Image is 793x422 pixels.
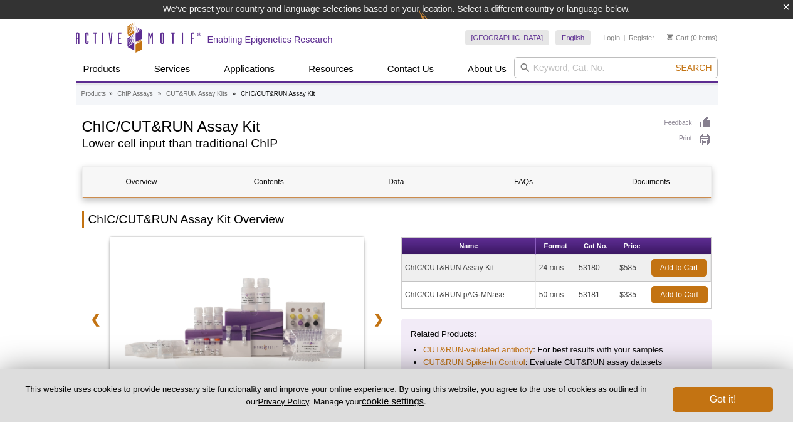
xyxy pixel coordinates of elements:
[664,133,712,147] a: Print
[460,57,514,81] a: About Us
[258,397,308,406] a: Privacy Policy
[117,88,153,100] a: ChIP Assays
[362,396,424,406] button: cookie settings
[337,167,455,197] a: Data
[664,116,712,130] a: Feedback
[166,88,228,100] a: CUT&RUN Assay Kits
[536,238,575,255] th: Format
[82,138,652,149] h2: Lower cell input than traditional ChIP
[365,305,392,334] a: ❯
[423,356,525,369] a: CUT&RUN Spike-In Control
[465,30,550,45] a: [GEOGRAPHIC_DATA]
[380,57,441,81] a: Contact Us
[402,238,536,255] th: Name
[616,238,648,255] th: Price
[83,167,201,197] a: Overview
[419,9,452,39] img: Change Here
[301,57,361,81] a: Resources
[402,255,536,282] td: ChIC/CUT&RUN Assay Kit
[667,34,673,40] img: Your Cart
[575,238,616,255] th: Cat No.
[233,90,236,97] li: »
[241,90,315,97] li: ChIC/CUT&RUN Assay Kit
[536,282,575,309] td: 50 rxns
[411,328,702,340] p: Related Products:
[555,30,591,45] a: English
[675,63,712,73] span: Search
[147,57,198,81] a: Services
[423,356,690,381] li: : Evaluate CUT&RUN assay datasets confidently for comparison
[207,34,333,45] h2: Enabling Epigenetics Research
[575,255,616,282] td: 53180
[514,57,718,78] input: Keyword, Cat. No.
[20,384,652,408] p: This website uses cookies to provide necessary site functionality and improve your online experie...
[651,259,707,277] a: Add to Cart
[109,90,113,97] li: »
[76,57,128,81] a: Products
[81,88,106,100] a: Products
[536,255,575,282] td: 24 rxns
[651,286,708,303] a: Add to Cart
[82,116,652,135] h1: ChIC/CUT&RUN Assay Kit
[402,282,536,309] td: ChIC/CUT&RUN pAG-MNase
[158,90,162,97] li: »
[667,30,718,45] li: (0 items)
[603,33,620,42] a: Login
[575,282,616,309] td: 53181
[667,33,689,42] a: Cart
[616,282,648,309] td: $335
[616,255,648,282] td: $585
[423,344,533,356] a: CUT&RUN-validated antibody
[216,57,282,81] a: Applications
[82,305,109,334] a: ❮
[110,237,364,410] a: ChIC/CUT&RUN Assay Kit
[210,167,328,197] a: Contents
[465,167,582,197] a: FAQs
[671,62,715,73] button: Search
[110,237,364,406] img: ChIC/CUT&RUN Assay Kit
[629,33,654,42] a: Register
[592,167,710,197] a: Documents
[82,211,712,228] h2: ChIC/CUT&RUN Assay Kit Overview
[624,30,626,45] li: |
[423,344,690,356] li: : For best results with your samples
[673,387,773,412] button: Got it!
